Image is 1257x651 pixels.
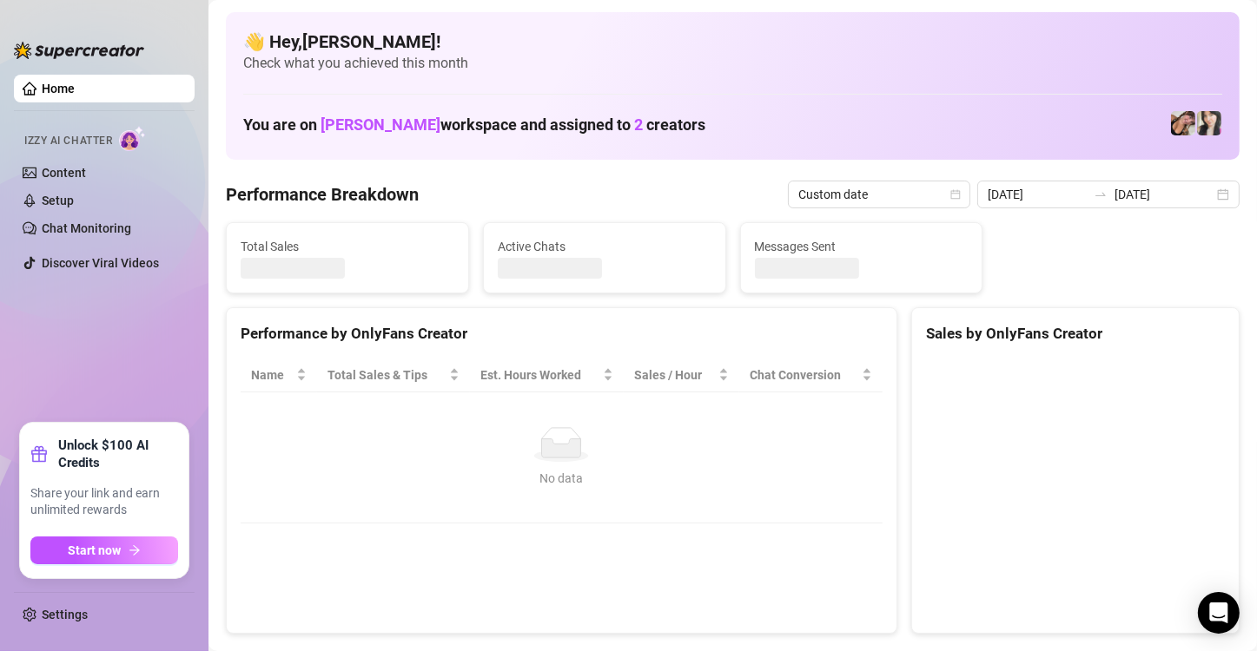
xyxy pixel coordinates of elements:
[241,322,883,345] div: Performance by OnlyFans Creator
[634,115,643,134] span: 2
[42,221,131,235] a: Chat Monitoring
[241,237,454,256] span: Total Sales
[243,30,1222,54] h4: 👋 Hey, [PERSON_NAME] !
[634,365,716,385] span: Sales / Hour
[69,543,122,557] span: Start now
[30,485,178,519] span: Share your link and earn unlimited rewards
[58,437,178,471] strong: Unlock $100 AI Credits
[42,256,159,270] a: Discover Viral Videos
[226,182,419,207] h4: Performance Breakdown
[30,536,178,564] button: Start nowarrow-right
[1198,592,1240,634] div: Open Intercom Messenger
[243,54,1222,73] span: Check what you achieved this month
[1171,111,1195,135] img: Christina
[950,189,961,200] span: calendar
[42,82,75,95] a: Home
[926,322,1225,345] div: Sales by OnlyFans Creator
[750,365,857,385] span: Chat Conversion
[258,469,865,488] div: No data
[24,133,112,149] span: Izzy AI Chatter
[317,358,470,392] th: Total Sales & Tips
[755,237,969,256] span: Messages Sent
[624,358,740,392] th: Sales / Hour
[42,166,86,180] a: Content
[251,365,293,385] span: Name
[798,181,960,207] span: Custom date
[243,115,705,135] h1: You are on workspace and assigned to creators
[1197,111,1221,135] img: Christina
[480,365,599,385] div: Est. Hours Worked
[14,42,144,59] img: logo-BBDzfeDw.svg
[1115,185,1214,204] input: End date
[42,608,88,621] a: Settings
[498,237,711,256] span: Active Chats
[988,185,1087,204] input: Start date
[1094,187,1108,201] span: to
[321,115,440,134] span: [PERSON_NAME]
[30,445,48,463] span: gift
[739,358,882,392] th: Chat Conversion
[1094,187,1108,201] span: swap-right
[129,544,141,556] span: arrow-right
[119,126,146,151] img: AI Chatter
[241,358,317,392] th: Name
[327,365,446,385] span: Total Sales & Tips
[42,194,74,207] a: Setup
